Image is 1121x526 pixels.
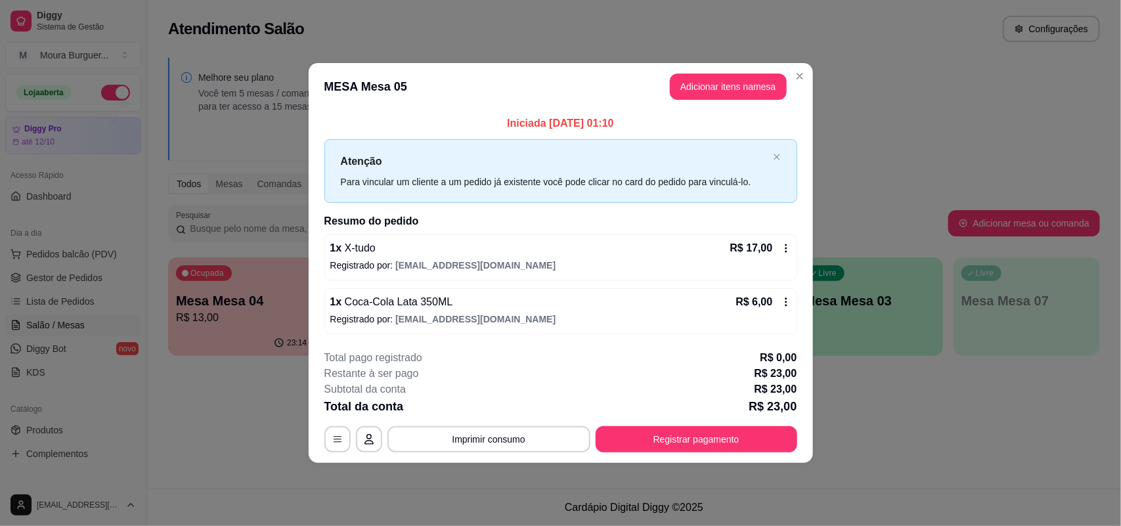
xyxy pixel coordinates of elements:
span: [EMAIL_ADDRESS][DOMAIN_NAME] [395,260,556,271]
p: R$ 23,00 [749,397,797,416]
button: Imprimir consumo [387,426,590,452]
p: R$ 23,00 [755,366,797,382]
p: Restante à ser pago [324,366,419,382]
h2: Resumo do pedido [324,213,797,229]
button: Close [789,66,810,87]
span: Coca-Cola Lata 350ML [341,296,452,307]
p: 1 x [330,240,376,256]
p: Registrado por: [330,259,791,272]
button: close [773,153,781,162]
span: [EMAIL_ADDRESS][DOMAIN_NAME] [395,314,556,324]
button: Adicionar itens namesa [670,74,787,100]
p: Iniciada [DATE] 01:10 [324,116,797,131]
span: close [773,153,781,161]
p: Total pago registrado [324,350,422,366]
p: R$ 23,00 [755,382,797,397]
p: R$ 0,00 [760,350,797,366]
button: Registrar pagamento [596,426,797,452]
span: X-tudo [341,242,376,253]
p: 1 x [330,294,453,310]
p: Total da conta [324,397,404,416]
p: Atenção [341,153,768,169]
p: Registrado por: [330,313,791,326]
p: R$ 17,00 [730,240,773,256]
div: Para vincular um cliente a um pedido já existente você pode clicar no card do pedido para vinculá... [341,175,768,189]
p: R$ 6,00 [736,294,772,310]
p: Subtotal da conta [324,382,407,397]
header: MESA Mesa 05 [309,63,813,110]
